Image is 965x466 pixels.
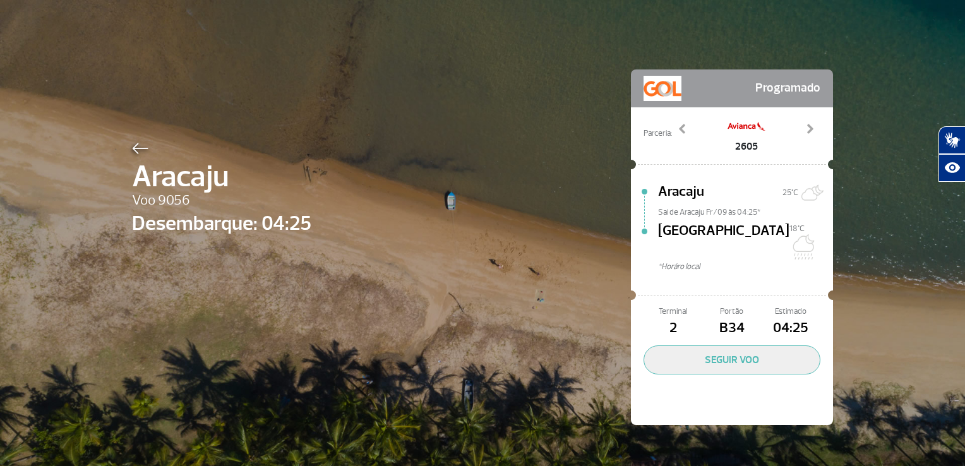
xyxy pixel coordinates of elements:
span: Aracaju [658,181,704,206]
span: [GEOGRAPHIC_DATA] [658,220,789,261]
span: Desembarque: 04:25 [132,208,311,239]
span: 2605 [728,139,765,154]
span: 25°C [782,188,798,198]
button: Abrir recursos assistivos. [938,154,965,182]
span: Sai de Aracaju Fr/09 às 04:25* [658,206,833,215]
span: Terminal [644,306,702,318]
span: B34 [702,318,761,339]
span: Estimado [762,306,820,318]
button: Abrir tradutor de língua de sinais. [938,126,965,154]
button: SEGUIR VOO [644,345,820,374]
span: Parceria: [644,128,672,140]
div: Plugin de acessibilidade da Hand Talk. [938,126,965,182]
span: 18°C [789,224,805,234]
span: Aracaju [132,154,311,200]
span: Programado [755,76,820,101]
img: Chuvoso [789,234,815,260]
span: 2 [644,318,702,339]
img: Muitas nuvens [798,180,824,205]
span: Portão [702,306,761,318]
span: Voo 9056 [132,190,311,212]
span: 04:25 [762,318,820,339]
span: *Horáro local [658,261,833,273]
